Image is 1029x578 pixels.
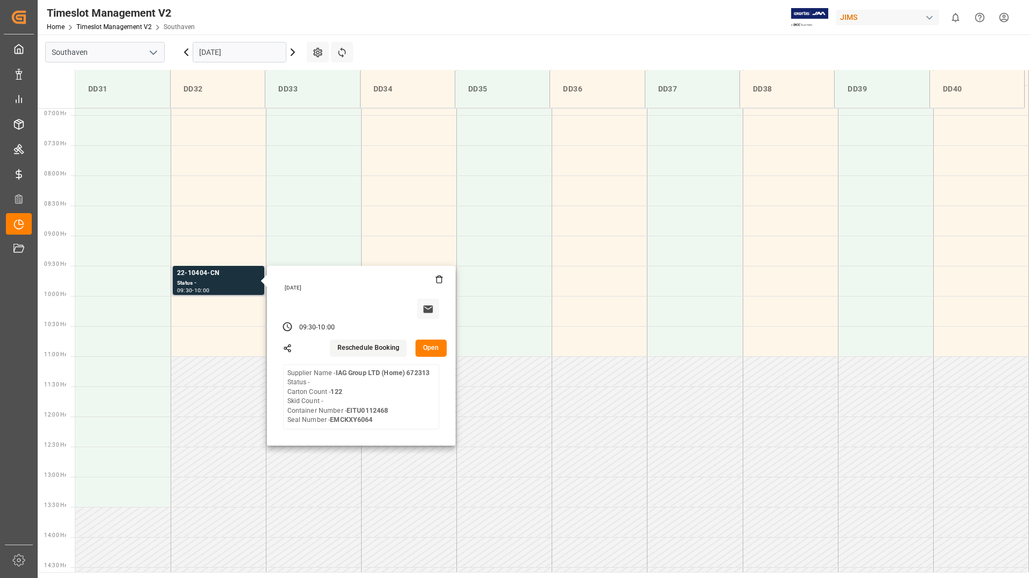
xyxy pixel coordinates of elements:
div: DD40 [939,79,1016,99]
span: 13:00 Hr [44,472,66,478]
div: 10:00 [194,288,210,293]
b: EMCKXY6064 [330,416,372,424]
span: 14:00 Hr [44,532,66,538]
div: Timeslot Management V2 [47,5,195,21]
div: - [316,323,318,333]
button: Open [415,340,447,357]
div: 09:30 [177,288,193,293]
div: Supplier Name - Status - Carton Count - Skid Count - Container Number - Seal Number - [287,369,430,425]
div: Status - [177,279,260,288]
button: JIMS [836,7,943,27]
div: DD37 [654,79,731,99]
span: 07:30 Hr [44,140,66,146]
div: - [192,288,194,293]
img: Exertis%20JAM%20-%20Email%20Logo.jpg_1722504956.jpg [791,8,828,27]
div: DD33 [274,79,351,99]
b: 122 [330,388,342,396]
b: EITU0112468 [347,407,388,414]
b: IAG Group LTD (Home) 672313 [336,369,430,377]
div: 09:30 [299,323,316,333]
input: Type to search/select [45,42,165,62]
div: DD35 [464,79,541,99]
span: 07:00 Hr [44,110,66,116]
input: DD-MM-YYYY [193,42,286,62]
span: 08:00 Hr [44,171,66,177]
button: Help Center [968,5,992,30]
div: DD38 [749,79,826,99]
span: 11:00 Hr [44,351,66,357]
button: Reschedule Booking [330,340,407,357]
span: 09:00 Hr [44,231,66,237]
span: 13:30 Hr [44,502,66,508]
span: 11:30 Hr [44,382,66,387]
div: DD39 [843,79,920,99]
span: 10:00 Hr [44,291,66,297]
span: 09:30 Hr [44,261,66,267]
div: DD34 [369,79,446,99]
div: [DATE] [281,284,443,292]
span: 10:30 Hr [44,321,66,327]
div: JIMS [836,10,939,25]
span: 12:30 Hr [44,442,66,448]
span: 12:00 Hr [44,412,66,418]
div: 22-10404-CN [177,268,260,279]
div: DD36 [559,79,636,99]
div: 10:00 [318,323,335,333]
div: DD32 [179,79,256,99]
span: 14:30 Hr [44,562,66,568]
a: Timeslot Management V2 [76,23,152,31]
div: DD31 [84,79,161,99]
button: show 0 new notifications [943,5,968,30]
a: Home [47,23,65,31]
button: open menu [145,44,161,61]
span: 08:30 Hr [44,201,66,207]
